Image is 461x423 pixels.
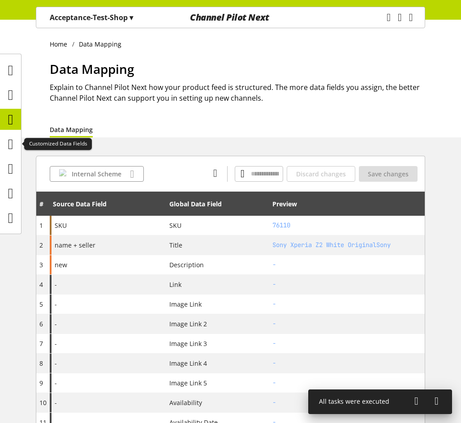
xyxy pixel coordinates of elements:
span: ▾ [129,13,133,22]
h2: 76110 [272,221,422,230]
button: Save changes [359,166,418,182]
span: - [55,398,57,407]
span: Data Mapping [50,60,134,77]
h2: - [272,280,422,289]
span: Image Link 2 [169,319,207,329]
a: Data Mapping [50,125,93,134]
span: name + seller [55,240,95,250]
span: Image Link 5 [169,378,207,388]
span: # [39,200,43,208]
h2: - [272,339,422,348]
span: SKU [55,221,67,230]
span: - [55,319,57,329]
div: Preview [272,199,297,209]
button: Discard changes [287,166,355,182]
a: Home [50,39,72,49]
nav: main navigation [36,7,425,28]
span: - [55,339,57,348]
span: 6 [39,320,43,328]
span: 8 [39,359,43,367]
h2: Sony Xperia Z2 White OriginalSony [272,240,422,250]
span: Availability [169,398,202,407]
span: Description [169,260,204,269]
span: Image Link 3 [169,339,207,348]
span: 2 [39,241,43,249]
span: 7 [39,339,43,348]
span: Image Link [169,299,202,309]
span: 4 [39,280,43,289]
span: - [55,280,57,289]
div: Global Data Field [169,199,222,209]
div: Customized Data Fields [24,138,92,150]
h2: Explain to Channel Pilot Next how your product feed is structured. The more data fields you assig... [50,82,425,103]
span: 10 [39,398,47,407]
span: new [55,260,67,269]
span: All tasks were executed [319,397,389,406]
span: SKU [169,221,181,230]
p: Acceptance-Test-Shop [50,12,133,23]
span: Discard changes [296,169,346,179]
span: Title [169,240,182,250]
span: Link [169,280,181,289]
span: - [55,359,57,368]
span: Save changes [368,169,409,179]
span: - [55,299,57,309]
h2: - [272,359,422,368]
div: Source Data Field [53,199,107,209]
span: 5 [39,300,43,308]
span: Image Link 4 [169,359,207,368]
span: 1 [39,221,43,230]
h2: - [272,260,422,269]
h2: - [272,299,422,309]
h2: - [272,378,422,388]
h2: - [272,398,422,407]
h2: - [272,319,422,329]
span: 9 [39,379,43,387]
span: 3 [39,261,43,269]
span: - [55,378,57,388]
